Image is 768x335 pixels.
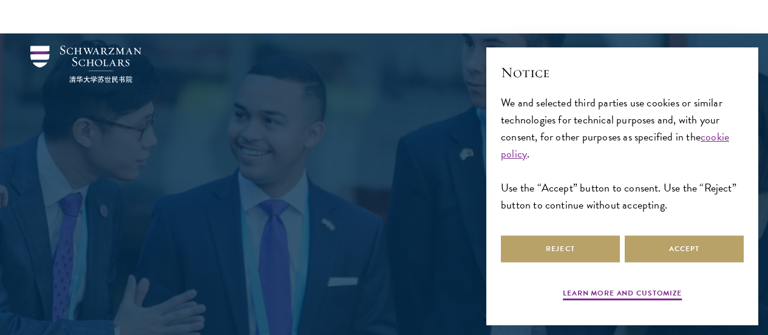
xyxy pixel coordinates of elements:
button: Learn more and customize [563,288,682,302]
div: We and selected third parties use cookies or similar technologies for technical purposes and, wit... [501,94,744,214]
img: Schwarzman Scholars [30,46,141,83]
a: cookie policy [501,128,729,162]
h2: Notice [501,62,744,83]
button: Accept [625,235,744,263]
button: Reject [501,235,620,263]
